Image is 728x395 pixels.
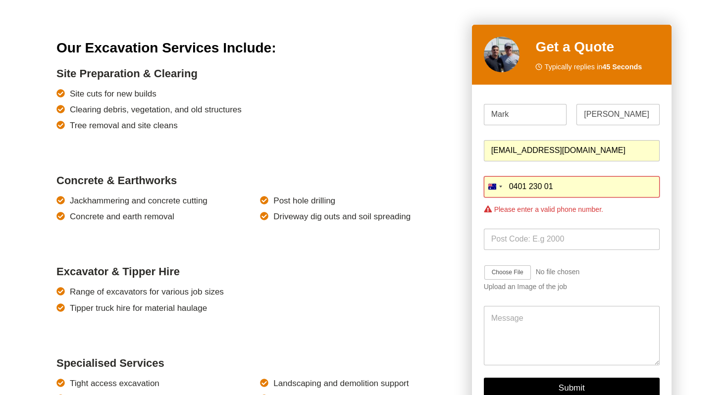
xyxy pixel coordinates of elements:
span: Tight access excavation [70,377,159,390]
h2: Our Excavation Services Include: [56,38,456,58]
h4: Specialised Services [56,355,456,371]
h4: Concrete & Earthworks [56,172,456,189]
span: Driveway dig outs and soil spreading [273,210,411,223]
input: Email [484,140,660,161]
span: Post hole drilling [273,194,335,207]
button: Selected country [484,176,506,197]
h4: Site Preparation & Clearing [56,65,456,82]
div: Upload an Image of the job [484,283,660,292]
span: Landscaping and demolition support [273,377,409,390]
span: Site cuts for new builds [70,87,156,100]
span: Clearing debris, vegetation, and old structures [70,103,242,116]
span: Concrete and earth removal [70,210,174,223]
h4: Excavator & Tipper Hire [56,263,456,280]
input: Post Code: E.g 2000 [484,229,660,250]
input: First Name [484,104,567,125]
span: Tipper truck hire for material haulage [70,301,207,315]
span: Range of excavators for various job sizes [70,285,224,298]
h2: Get a Quote [535,37,660,57]
span: Typically replies in [544,61,642,73]
em: Error message [484,205,660,214]
span: Jackhammering and concrete cutting [70,194,208,207]
span: Tree removal and site cleans [70,119,178,132]
strong: 45 Seconds [602,63,642,71]
input: Last Name [576,104,660,125]
input: Mobile [484,176,660,197]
